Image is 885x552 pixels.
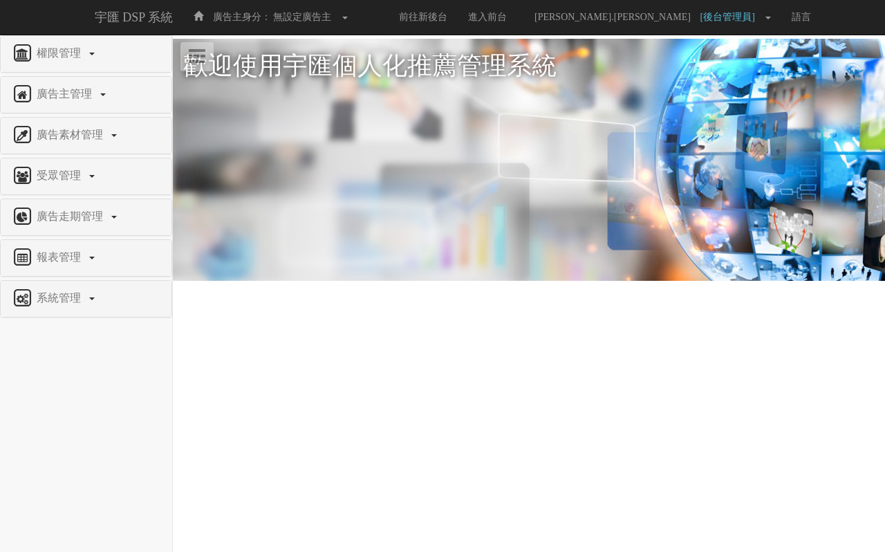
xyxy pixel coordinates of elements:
[33,88,99,100] span: 廣告主管理
[528,12,698,22] span: [PERSON_NAME].[PERSON_NAME]
[213,12,271,22] span: 廣告主身分：
[11,247,161,269] a: 報表管理
[11,84,161,106] a: 廣告主管理
[33,292,88,304] span: 系統管理
[33,169,88,181] span: 受眾管理
[273,12,331,22] span: 無設定廣告主
[33,210,110,222] span: 廣告走期管理
[11,165,161,187] a: 受眾管理
[700,12,761,22] span: [後台管理員]
[11,288,161,310] a: 系統管理
[33,251,88,263] span: 報表管理
[11,125,161,147] a: 廣告素材管理
[11,43,161,65] a: 權限管理
[33,47,88,59] span: 權限管理
[33,129,110,140] span: 廣告素材管理
[11,206,161,228] a: 廣告走期管理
